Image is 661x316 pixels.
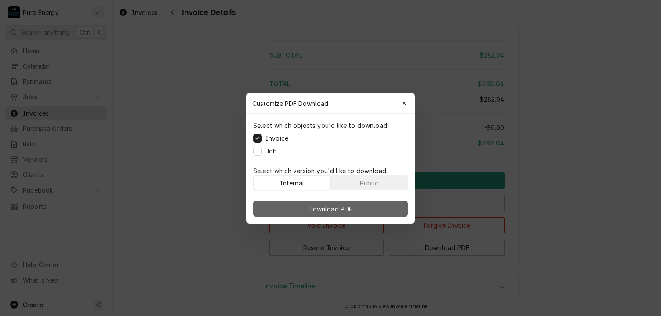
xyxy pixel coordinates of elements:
[253,166,408,175] p: Select which version you'd like to download:
[307,204,355,213] span: Download PDF
[246,93,415,114] div: Customize PDF Download
[265,146,277,156] label: Job
[265,134,288,143] label: Invoice
[253,121,389,130] p: Select which objects you'd like to download:
[280,178,304,187] div: Internal
[253,201,408,217] button: Download PDF
[360,178,378,187] div: Public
